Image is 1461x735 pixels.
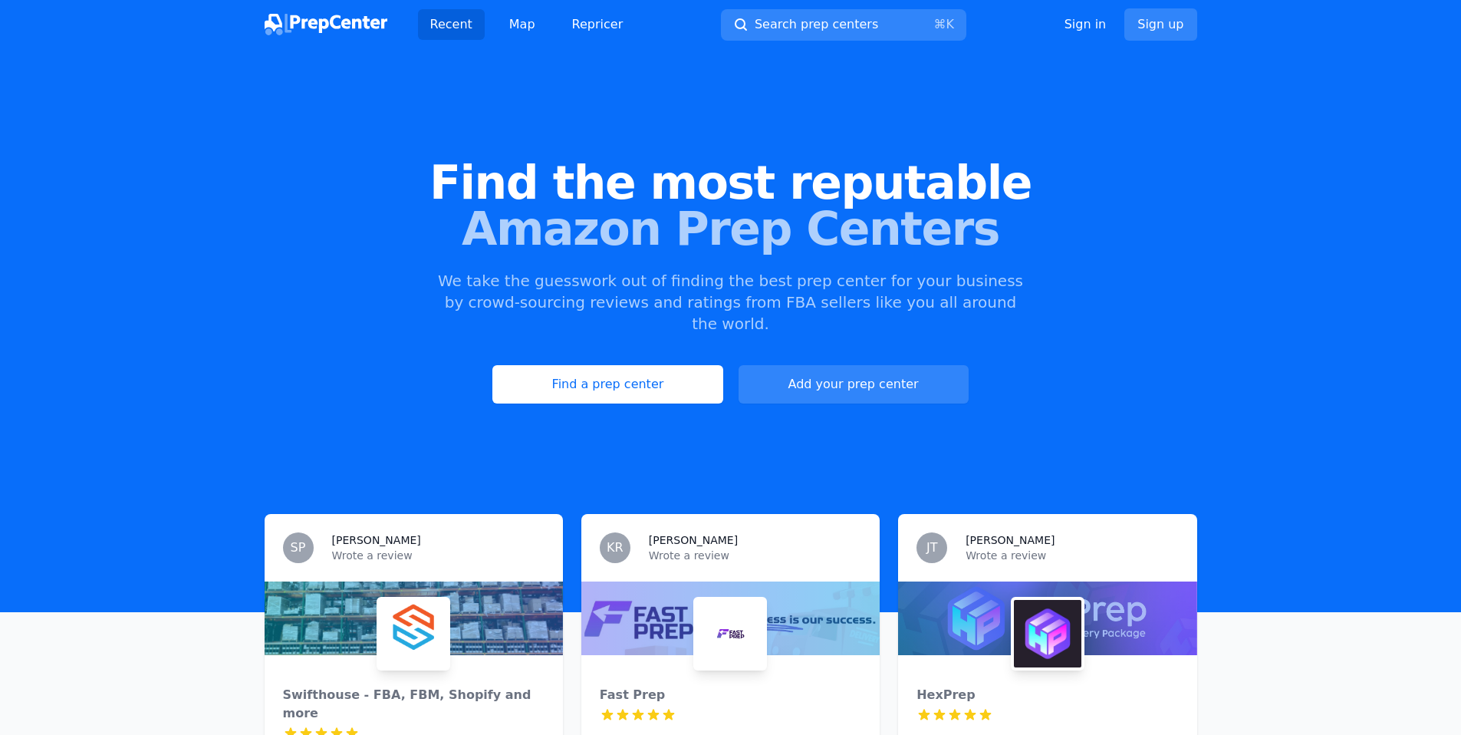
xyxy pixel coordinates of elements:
a: Map [497,9,548,40]
a: Repricer [560,9,636,40]
h3: [PERSON_NAME] [966,532,1055,548]
div: Swifthouse - FBA, FBM, Shopify and more [283,686,545,723]
div: HexPrep [916,686,1178,704]
p: Wrote a review [649,548,861,563]
img: PrepCenter [265,14,387,35]
img: Swifthouse - FBA, FBM, Shopify and more [380,600,447,667]
img: Fast Prep [696,600,764,667]
a: Add your prep center [739,365,969,404]
a: Find a prep center [492,365,722,404]
span: SP [291,542,306,554]
span: Find the most reputable [25,160,1436,206]
span: JT [926,542,938,554]
p: Wrote a review [332,548,545,563]
div: Fast Prep [600,686,861,704]
a: Sign up [1124,8,1196,41]
a: Sign in [1064,15,1107,34]
p: We take the guesswork out of finding the best prep center for your business by crowd-sourcing rev... [436,270,1025,335]
img: HexPrep [1014,600,1081,667]
kbd: ⌘ [933,17,946,31]
h3: [PERSON_NAME] [332,532,421,548]
h3: [PERSON_NAME] [649,532,738,548]
span: Amazon Prep Centers [25,206,1436,252]
kbd: K [946,17,954,31]
a: Recent [418,9,485,40]
p: Wrote a review [966,548,1178,563]
span: Search prep centers [755,15,878,34]
button: Search prep centers⌘K [721,9,966,41]
span: KR [607,542,624,554]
